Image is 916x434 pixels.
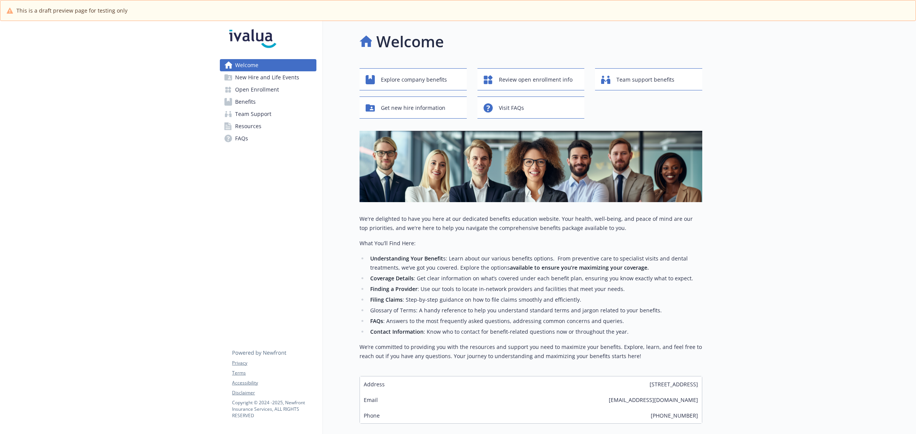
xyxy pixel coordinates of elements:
[368,274,702,283] li: : Get clear information on what’s covered under each benefit plan, ensuring you know exactly what...
[16,6,127,14] span: This is a draft preview page for testing only
[477,68,585,90] button: Review open enrollment info
[220,108,316,120] a: Team Support
[499,72,572,87] span: Review open enrollment info
[232,389,316,396] a: Disclaimer
[220,71,316,84] a: New Hire and Life Events
[477,96,585,119] button: Visit FAQs
[232,379,316,386] a: Accessibility
[370,255,443,262] strong: Understanding Your Benefit
[232,360,316,366] a: Privacy
[220,132,316,145] a: FAQs
[232,399,316,419] p: Copyright © 2024 - 2025 , Newfront Insurance Services, ALL RIGHTS RESERVED
[235,120,261,132] span: Resources
[220,59,316,71] a: Welcome
[368,295,702,304] li: : Step-by-step guidance on how to file claims smoothly and efficiently.
[360,239,702,248] p: What You’ll Find Here:
[235,132,248,145] span: FAQs
[381,101,445,115] span: Get new hire information
[376,30,444,53] h1: Welcome
[235,96,256,108] span: Benefits
[220,96,316,108] a: Benefits
[364,396,378,404] span: Email
[370,275,414,282] strong: Coverage Details
[616,72,674,87] span: Team support benefits
[651,411,698,420] span: [PHONE_NUMBER]
[235,108,271,120] span: Team Support
[235,59,258,71] span: Welcome
[360,342,702,361] p: We’re committed to providing you with the resources and support you need to maximize your benefit...
[364,380,385,388] span: Address
[370,296,403,303] strong: Filing Claims
[360,131,702,202] img: overview page banner
[360,96,467,119] button: Get new hire information
[499,101,524,115] span: Visit FAQs
[510,264,649,271] strong: available to ensure you’re maximizing your coverage.
[368,317,702,326] li: : Answers to the most frequently asked questions, addressing common concerns and queries.
[360,214,702,233] p: We're delighted to have you here at our dedicated benefits education website. Your health, well-b...
[368,285,702,294] li: : Use our tools to locate in-network providers and facilities that meet your needs.
[609,396,698,404] span: [EMAIL_ADDRESS][DOMAIN_NAME]
[368,306,702,315] li: Glossary of Terms: A handy reference to help you understand standard terms and jargon related to ...
[232,370,316,376] a: Terms
[370,317,383,325] strong: FAQs
[595,68,702,90] button: Team support benefits
[220,84,316,96] a: Open Enrollment
[364,411,380,420] span: Phone
[368,254,702,272] li: s: Learn about our various benefits options. From preventive care to specialist visits and dental...
[235,84,279,96] span: Open Enrollment
[370,285,418,293] strong: Finding a Provider
[381,72,447,87] span: Explore company benefits
[360,68,467,90] button: Explore company benefits
[650,380,698,388] span: [STREET_ADDRESS]
[220,120,316,132] a: Resources
[368,327,702,336] li: : Know who to contact for benefit-related questions now or throughout the year.
[235,71,299,84] span: New Hire and Life Events
[370,328,424,335] strong: Contact Information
